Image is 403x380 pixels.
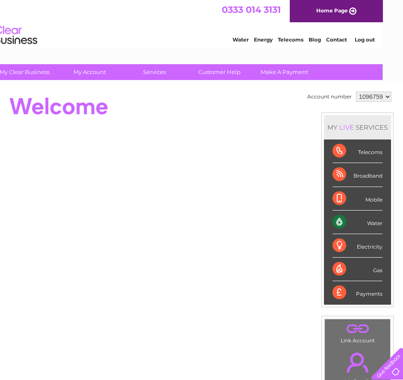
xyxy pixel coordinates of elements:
[327,347,388,377] a: .
[332,234,382,258] div: Electricity
[375,36,395,43] a: Log out
[119,64,190,80] a: Services
[324,115,391,140] div: MY SERVICES
[332,187,382,211] div: Mobile
[14,22,58,48] img: logo.png
[338,123,356,131] div: LIVE
[332,211,382,234] div: Water
[184,64,255,80] a: Customer Help
[54,64,125,80] a: My Account
[329,36,341,43] a: Blog
[332,281,382,304] div: Payments
[332,163,382,187] div: Broadband
[332,140,382,163] div: Telecoms
[242,4,301,15] a: 0333 014 3131
[324,319,391,346] td: Link Account
[332,258,382,281] div: Gas
[298,36,324,43] a: Telecoms
[274,36,293,43] a: Energy
[253,36,269,43] a: Water
[327,321,388,336] a: .
[249,64,320,80] a: Make A Payment
[346,36,367,43] a: Contact
[305,89,354,104] td: Account number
